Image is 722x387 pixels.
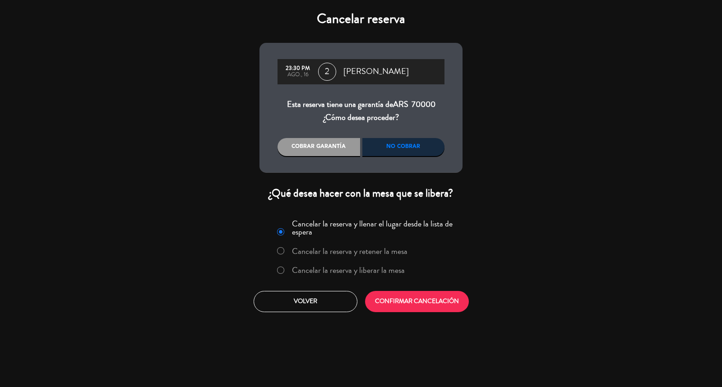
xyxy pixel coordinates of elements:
span: ARS [393,98,408,110]
button: CONFIRMAR CANCELACIÓN [365,291,469,312]
div: No cobrar [362,138,445,156]
span: [PERSON_NAME] [343,65,409,78]
span: 2 [318,63,336,81]
label: Cancelar la reserva y liberar la mesa [292,266,405,274]
div: Cobrar garantía [278,138,360,156]
label: Cancelar la reserva y llenar el lugar desde la lista de espera [292,220,457,236]
h4: Cancelar reserva [259,11,463,27]
div: 23:30 PM [282,65,314,72]
div: Esta reserva tiene una garantía de ¿Cómo desea proceder? [278,98,444,124]
div: ¿Qué desea hacer con la mesa que se libera? [259,186,463,200]
label: Cancelar la reserva y retener la mesa [292,247,407,255]
span: 70000 [412,98,435,110]
button: Volver [254,291,357,312]
div: ago., 16 [282,72,314,78]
